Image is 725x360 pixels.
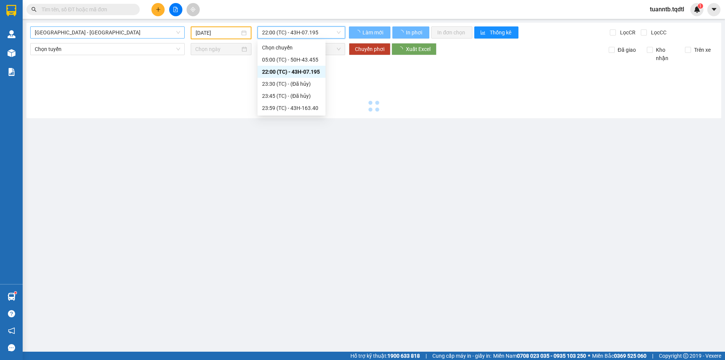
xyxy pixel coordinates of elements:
button: bar-chartThống kê [474,26,518,39]
span: Lọc CC [648,28,668,37]
span: Đã giao [615,46,639,54]
input: Tìm tên, số ĐT hoặc mã đơn [42,5,131,14]
img: icon-new-feature [694,6,700,13]
button: plus [151,3,165,16]
span: Kho nhận [653,46,679,62]
span: 1 [699,3,702,9]
span: Hỗ trợ kỹ thuật: [350,352,420,360]
span: Làm mới [362,28,384,37]
input: 10/08/2025 [196,29,240,37]
img: solution-icon [8,68,15,76]
span: Cung cấp máy in - giấy in: [432,352,491,360]
img: warehouse-icon [8,30,15,38]
span: Chọn chuyến [262,43,341,55]
span: Thống kê [490,28,512,37]
span: Trên xe [691,46,714,54]
span: search [31,7,37,12]
img: logo-vxr [6,5,16,16]
button: Làm mới [349,26,390,39]
span: | [426,352,427,360]
button: Chuyển phơi [349,43,390,55]
span: | [652,352,653,360]
button: In đơn chọn [431,26,472,39]
span: loading [355,30,361,35]
img: warehouse-icon [8,49,15,57]
sup: 1 [14,292,17,294]
button: aim [187,3,200,16]
span: aim [190,7,196,12]
span: file-add [173,7,178,12]
sup: 1 [698,3,703,9]
span: tuanntb.tqdtl [644,5,690,14]
span: Chọn tuyến [35,43,180,55]
span: Lọc CR [617,28,637,37]
button: file-add [169,3,182,16]
span: notification [8,327,15,334]
span: copyright [683,353,688,358]
button: In phơi [392,26,429,39]
span: ⚪️ [588,354,590,357]
span: Miền Nam [493,352,586,360]
span: 22:00 (TC) - 43H-07.195 [262,27,341,38]
span: Miền Bắc [592,352,646,360]
input: Chọn ngày [195,45,240,53]
strong: 1900 633 818 [387,353,420,359]
span: bar-chart [480,30,487,36]
strong: 0369 525 060 [614,353,646,359]
span: message [8,344,15,351]
span: caret-down [711,6,717,13]
span: plus [156,7,161,12]
button: caret-down [707,3,720,16]
span: Sài Gòn - Đà Lạt [35,27,180,38]
img: warehouse-icon [8,293,15,301]
span: In phơi [406,28,423,37]
strong: 0708 023 035 - 0935 103 250 [517,353,586,359]
button: Xuất Excel [392,43,437,55]
span: question-circle [8,310,15,317]
span: loading [398,30,405,35]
